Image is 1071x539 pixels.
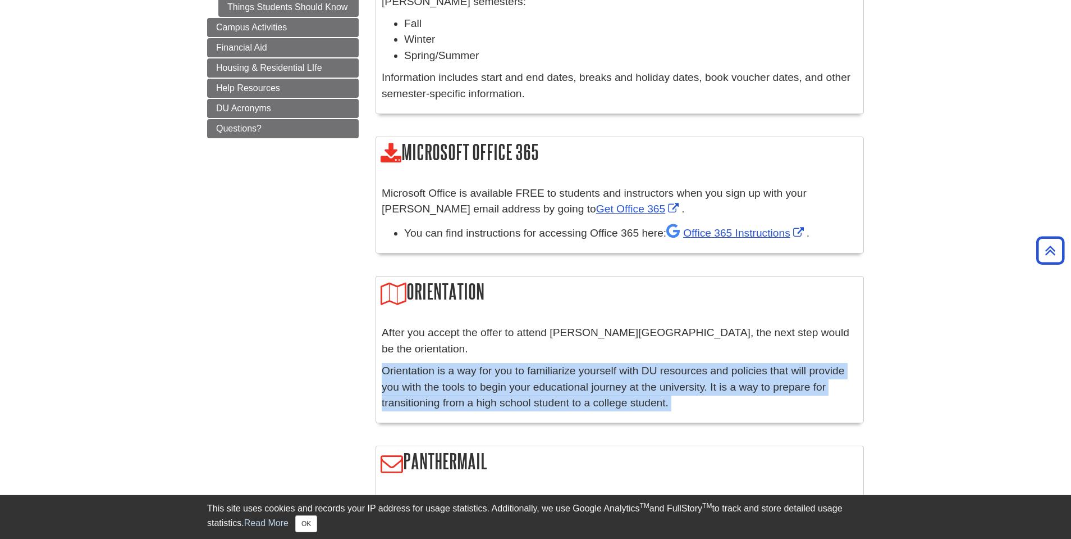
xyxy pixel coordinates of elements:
a: Help Resources [207,79,359,98]
li: You can find instructions for accessing Office 365 here: . [404,223,858,242]
span: DU Acronyms [216,103,271,113]
span: Help Resources [216,83,280,93]
a: Questions? [207,119,359,138]
p: Information includes start and end dates, breaks and holiday dates, book voucher dates, and other... [382,70,858,102]
a: Link opens in new window [596,203,681,215]
div: This site uses cookies and records your IP address for usage statistics. Additionally, we use Goo... [207,502,864,532]
a: DU Acronyms [207,99,359,118]
a: Housing & Residential LIfe [207,58,359,78]
a: Link opens in new window [666,227,807,239]
li: Fall [404,16,858,32]
span: Housing & Residential LIfe [216,63,322,73]
a: Financial Aid [207,38,359,57]
button: Close [295,515,317,532]
span: Questions? [216,124,262,133]
a: Read More [244,518,289,528]
sup: TM [639,502,649,510]
p: Orientation is a way for you to familiarize yourself with DU resources and policies that will pro... [382,363,858,411]
span: Financial Aid [216,43,267,52]
a: Campus Activities [207,18,359,37]
li: Spring/Summer [404,48,858,64]
span: Campus Activities [216,22,287,32]
h2: Orientation [376,277,863,309]
h2: Microsoft Office 365 [376,137,863,169]
p: Microsoft Office is available FREE to students and instructors when you sign up with your [PERSON... [382,185,858,218]
a: Back to Top [1032,243,1068,258]
sup: TM [702,502,712,510]
h2: Panthermail [376,446,863,478]
li: Winter [404,31,858,48]
p: After you accept the offer to attend [PERSON_NAME][GEOGRAPHIC_DATA], the next step would be the o... [382,325,858,357]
